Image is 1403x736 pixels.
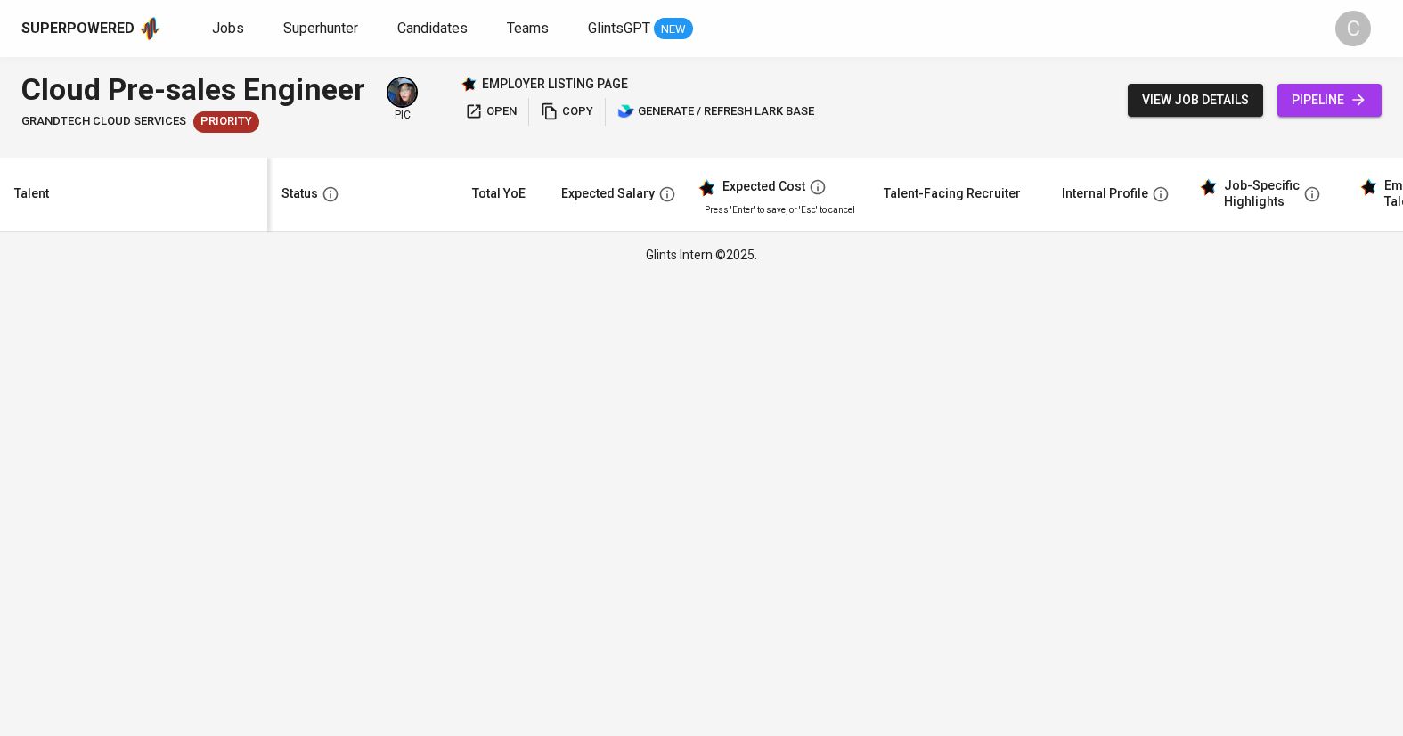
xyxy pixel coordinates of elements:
img: lark [617,102,635,120]
span: GrandTech Cloud Services [21,113,186,130]
span: pipeline [1292,89,1367,111]
span: Candidates [397,20,468,37]
img: app logo [138,15,162,42]
div: Total YoE [472,183,526,205]
p: Press 'Enter' to save, or 'Esc' to cancel [705,203,855,217]
img: diazagista@glints.com [388,78,416,106]
a: Candidates [397,18,471,40]
div: Superpowered [21,19,135,39]
a: Teams [507,18,552,40]
div: pic [387,77,418,123]
p: employer listing page [482,75,628,93]
div: C [1335,11,1371,46]
span: Priority [193,113,259,130]
span: copy [541,102,593,122]
span: Teams [507,20,549,37]
div: Talent [14,183,49,205]
span: generate / refresh lark base [617,102,814,122]
button: open [461,98,521,126]
div: Cloud Pre-sales Engineer [21,68,365,111]
div: Job Order Reopened [193,111,259,133]
span: GlintsGPT [588,20,650,37]
a: Superpoweredapp logo [21,15,162,42]
a: GlintsGPT NEW [588,18,693,40]
img: glints_star.svg [1359,178,1377,196]
img: glints_star.svg [1199,178,1217,196]
div: Job-Specific Highlights [1224,178,1300,209]
div: Expected Cost [722,179,805,195]
div: Expected Salary [561,183,655,205]
a: Superhunter [283,18,362,40]
img: glints_star.svg [697,179,715,197]
a: pipeline [1277,84,1382,117]
span: Jobs [212,20,244,37]
span: open [465,102,517,122]
div: Status [281,183,318,205]
span: NEW [654,20,693,38]
img: Glints Star [461,76,477,92]
button: lark generate / refresh lark base [613,98,819,126]
span: view job details [1142,89,1249,111]
button: copy [536,98,598,126]
button: view job details [1128,84,1263,117]
a: Jobs [212,18,248,40]
div: Internal Profile [1062,183,1148,205]
span: Superhunter [283,20,358,37]
div: Talent-Facing Recruiter [884,183,1021,205]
